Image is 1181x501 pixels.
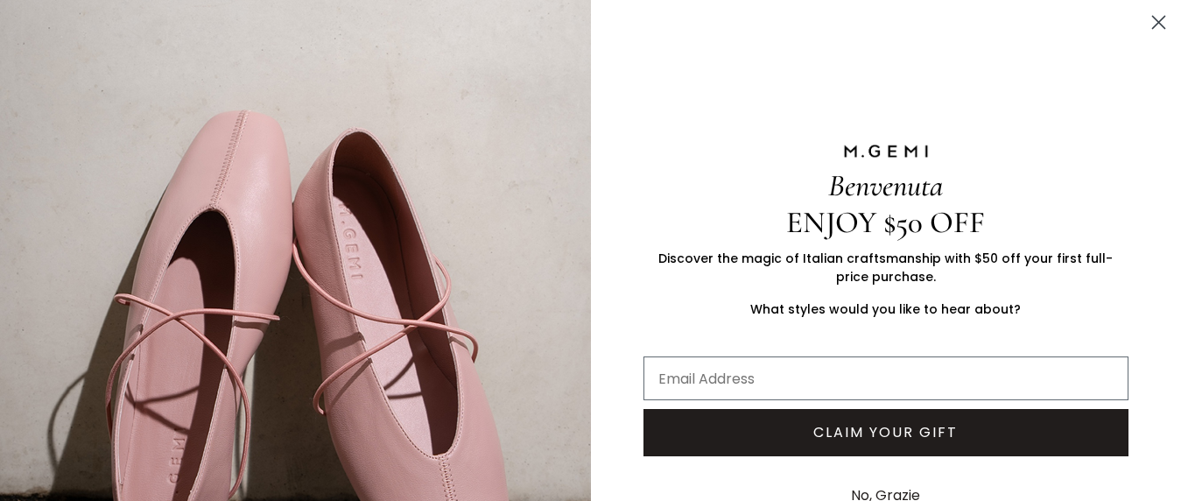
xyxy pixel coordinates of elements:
[658,250,1113,286] span: Discover the magic of Italian craftsmanship with $50 off your first full-price purchase.
[643,409,1129,456] button: CLAIM YOUR GIFT
[842,144,930,159] img: M.GEMI
[828,167,943,204] span: Benvenuta
[750,300,1021,318] span: What styles would you like to hear about?
[1143,7,1174,38] button: Close dialog
[786,204,985,241] span: ENJOY $50 OFF
[643,356,1129,400] input: Email Address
